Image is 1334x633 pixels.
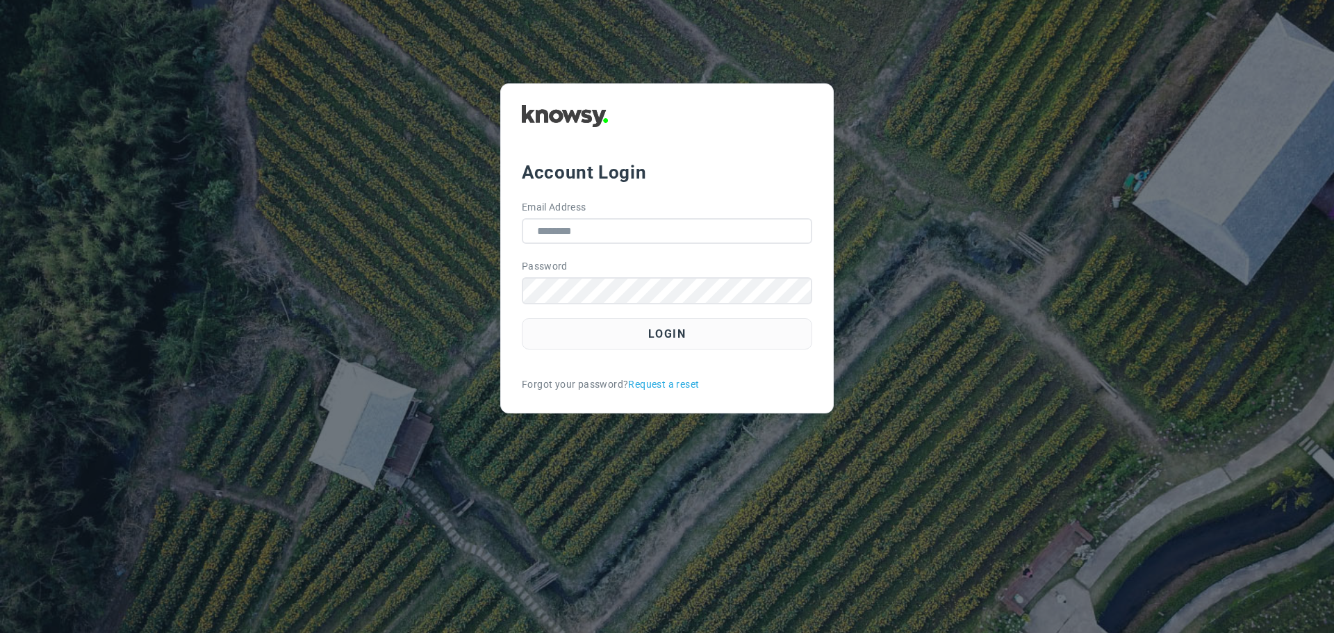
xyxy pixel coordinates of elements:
[522,259,568,274] label: Password
[522,200,586,215] label: Email Address
[522,160,812,185] div: Account Login
[628,377,699,392] a: Request a reset
[522,318,812,350] button: Login
[522,377,812,392] div: Forgot your password?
